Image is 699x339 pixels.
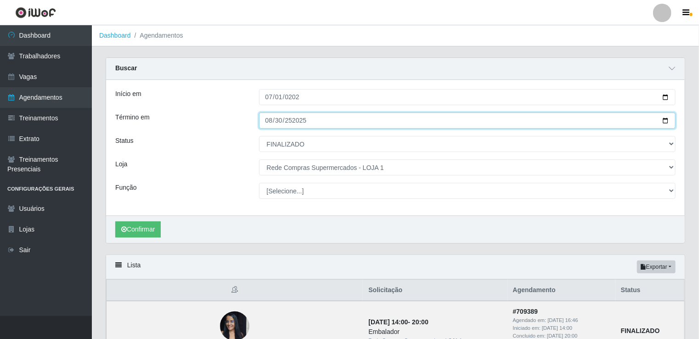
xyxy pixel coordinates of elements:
label: Loja [115,159,127,169]
label: Início em [115,89,141,99]
nav: breadcrumb [92,25,699,46]
label: Função [115,183,137,192]
th: Agendamento [507,280,615,301]
div: Iniciado em: [513,324,610,332]
strong: # 709389 [513,308,538,315]
div: Lista [106,255,685,279]
time: 20:00 [412,318,428,326]
a: Dashboard [99,32,131,39]
strong: Buscar [115,64,137,72]
strong: - [368,318,428,326]
th: Status [615,280,685,301]
div: Embalador [368,327,502,337]
button: Confirmar [115,221,161,237]
input: 00/00/0000 [259,89,676,105]
label: Término em [115,113,150,122]
img: CoreUI Logo [15,7,56,18]
li: Agendamentos [131,31,183,40]
label: Status [115,136,134,146]
th: Solicitação [363,280,507,301]
time: [DATE] 14:00 [542,325,572,331]
time: [DATE] 20:00 [547,333,577,339]
div: Agendado em: [513,316,610,324]
button: Exportar [637,260,676,273]
strong: FINALIZADO [621,327,660,334]
time: [DATE] 16:46 [547,317,578,323]
time: [DATE] 14:00 [368,318,408,326]
input: 00/00/0000 [259,113,676,129]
